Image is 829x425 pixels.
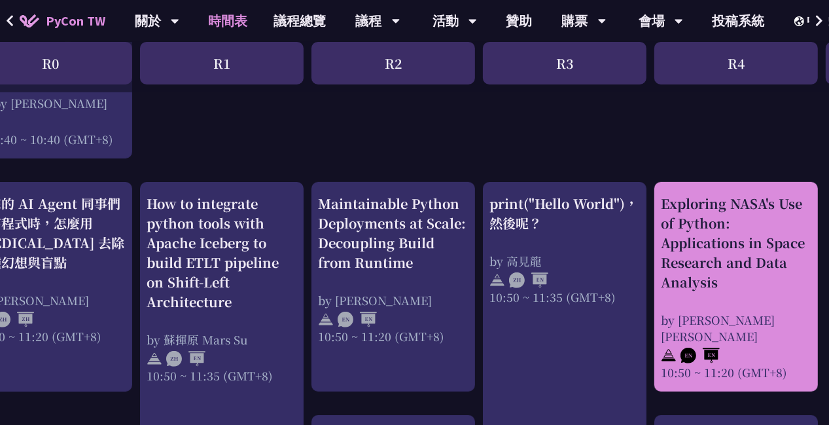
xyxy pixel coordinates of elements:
div: 10:50 ~ 11:35 (GMT+8) [489,289,640,305]
img: svg+xml;base64,PHN2ZyB4bWxucz0iaHR0cDovL3d3dy53My5vcmcvMjAwMC9zdmciIHdpZHRoPSIyNCIgaGVpZ2h0PSIyNC... [489,272,505,288]
img: ENEN.5a408d1.svg [680,348,720,363]
div: by 高見龍 [489,253,640,269]
a: PyCon TW [7,5,118,37]
div: R1 [140,42,304,84]
a: How to integrate python tools with Apache Iceberg to build ETLT pipeline on Shift-Left Architectu... [147,194,297,423]
img: ZHEN.371966e.svg [166,351,205,367]
img: ZHEN.371966e.svg [509,272,548,288]
div: 10:50 ~ 11:20 (GMT+8) [318,328,468,344]
img: ENEN.5a408d1.svg [338,312,377,327]
div: Maintainable Python Deployments at Scale: Decoupling Build from Runtime [318,194,468,272]
a: print("Hello World")，然後呢？ by 高見龍 10:50 ~ 11:35 (GMT+8) [489,194,640,423]
img: Locale Icon [794,16,807,26]
img: svg+xml;base64,PHN2ZyB4bWxucz0iaHR0cDovL3d3dy53My5vcmcvMjAwMC9zdmciIHdpZHRoPSIyNCIgaGVpZ2h0PSIyNC... [318,312,334,327]
img: svg+xml;base64,PHN2ZyB4bWxucz0iaHR0cDovL3d3dy53My5vcmcvMjAwMC9zdmciIHdpZHRoPSIyNCIgaGVpZ2h0PSIyNC... [661,348,677,363]
div: Exploring NASA's Use of Python: Applications in Space Research and Data Analysis [661,194,811,292]
a: Maintainable Python Deployments at Scale: Decoupling Build from Runtime by [PERSON_NAME] 10:50 ~ ... [318,194,468,380]
span: PyCon TW [46,11,105,31]
div: print("Hello World")，然後呢？ [489,194,640,233]
div: R4 [654,42,818,84]
a: Exploring NASA's Use of Python: Applications in Space Research and Data Analysis by [PERSON_NAME]... [661,194,811,380]
img: Home icon of PyCon TW 2025 [20,14,39,28]
div: R2 [311,42,475,84]
div: How to integrate python tools with Apache Iceberg to build ETLT pipeline on Shift-Left Architecture [147,194,297,312]
div: by 蘇揮原 Mars Su [147,331,297,348]
div: R3 [483,42,646,84]
img: svg+xml;base64,PHN2ZyB4bWxucz0iaHR0cDovL3d3dy53My5vcmcvMjAwMC9zdmciIHdpZHRoPSIyNCIgaGVpZ2h0PSIyNC... [147,351,162,367]
div: 10:50 ~ 11:20 (GMT+8) [661,364,811,380]
div: by [PERSON_NAME] [PERSON_NAME] [661,312,811,344]
div: 10:50 ~ 11:35 (GMT+8) [147,367,297,384]
div: by [PERSON_NAME] [318,292,468,308]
